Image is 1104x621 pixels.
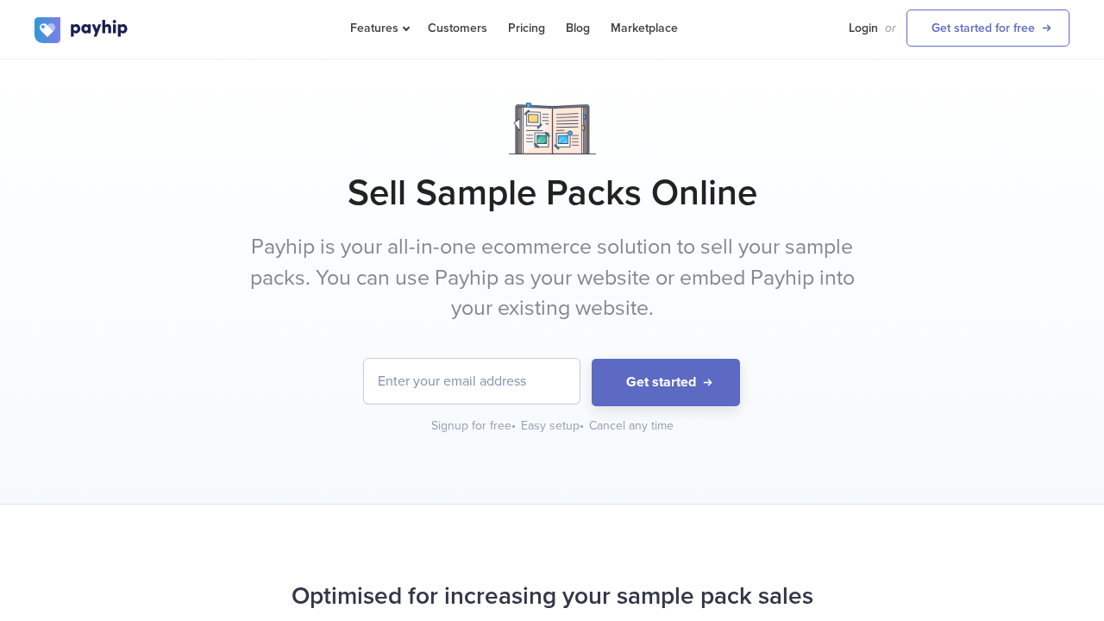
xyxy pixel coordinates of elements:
p: Payhip is your all-in-one ecommerce solution to sell your sample packs. You can use Payhip as you... [229,232,875,324]
span: • [580,418,584,433]
div: Cancel any time [589,417,674,435]
h2: Optimised for increasing your sample pack sales [34,574,1069,619]
span: Features [350,21,407,35]
div: Easy setup [521,417,586,435]
a: Get started for free [906,9,1069,47]
h1: Sell Sample Packs Online [34,172,1069,215]
img: Notebook.png [509,103,596,154]
button: Get started [592,359,740,406]
div: Signup for free [431,417,517,435]
img: logo.svg [34,17,129,43]
input: Enter your email address [364,359,580,404]
span: • [511,418,516,433]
